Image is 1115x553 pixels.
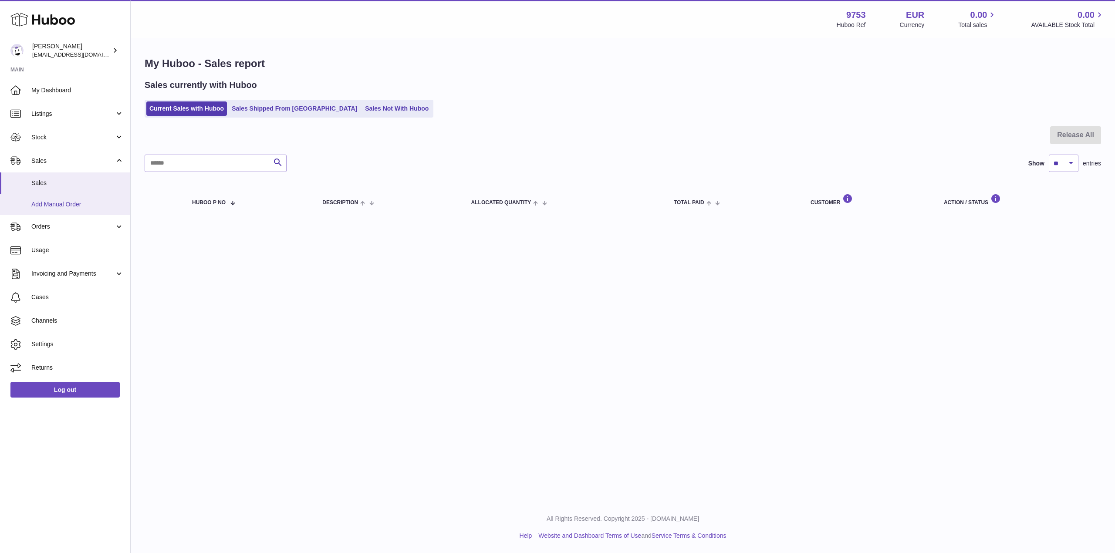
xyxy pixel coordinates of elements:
[31,86,124,94] span: My Dashboard
[31,364,124,372] span: Returns
[31,133,115,142] span: Stock
[906,9,924,21] strong: EUR
[146,101,227,116] a: Current Sales with Huboo
[958,9,997,29] a: 0.00 Total sales
[31,293,124,301] span: Cases
[837,21,866,29] div: Huboo Ref
[31,246,124,254] span: Usage
[1031,9,1105,29] a: 0.00 AVAILABLE Stock Total
[32,42,111,59] div: [PERSON_NAME]
[958,21,997,29] span: Total sales
[811,194,926,206] div: Customer
[31,317,124,325] span: Channels
[192,200,226,206] span: Huboo P no
[322,200,358,206] span: Description
[31,200,124,209] span: Add Manual Order
[229,101,360,116] a: Sales Shipped From [GEOGRAPHIC_DATA]
[10,44,24,57] img: info@welovenoni.com
[31,110,115,118] span: Listings
[471,200,531,206] span: ALLOCATED Quantity
[10,382,120,398] a: Log out
[31,179,124,187] span: Sales
[652,532,726,539] a: Service Terms & Conditions
[1028,159,1044,168] label: Show
[900,21,925,29] div: Currency
[31,270,115,278] span: Invoicing and Payments
[538,532,641,539] a: Website and Dashboard Terms of Use
[1083,159,1101,168] span: entries
[970,9,987,21] span: 0.00
[846,9,866,21] strong: 9753
[31,157,115,165] span: Sales
[32,51,128,58] span: [EMAIL_ADDRESS][DOMAIN_NAME]
[362,101,432,116] a: Sales Not With Huboo
[520,532,532,539] a: Help
[145,79,257,91] h2: Sales currently with Huboo
[1031,21,1105,29] span: AVAILABLE Stock Total
[1078,9,1095,21] span: 0.00
[31,223,115,231] span: Orders
[944,194,1092,206] div: Action / Status
[145,57,1101,71] h1: My Huboo - Sales report
[31,340,124,348] span: Settings
[535,532,726,540] li: and
[674,200,704,206] span: Total paid
[138,515,1108,523] p: All Rights Reserved. Copyright 2025 - [DOMAIN_NAME]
